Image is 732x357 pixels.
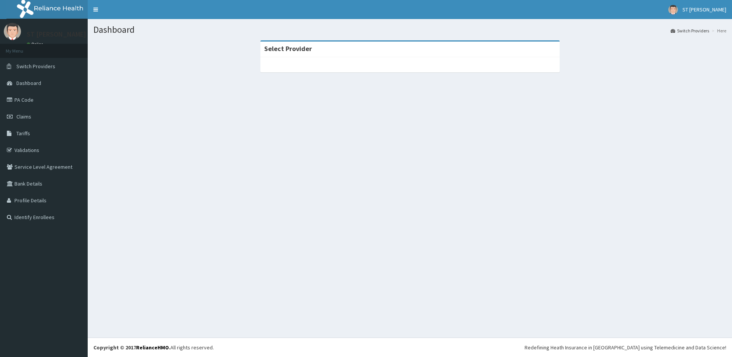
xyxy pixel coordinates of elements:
[16,113,31,120] span: Claims
[16,63,55,70] span: Switch Providers
[710,27,726,34] li: Here
[4,23,21,40] img: User Image
[93,25,726,35] h1: Dashboard
[16,80,41,86] span: Dashboard
[671,27,709,34] a: Switch Providers
[264,44,312,53] strong: Select Provider
[136,344,169,351] a: RelianceHMO
[88,338,732,357] footer: All rights reserved.
[27,31,86,38] p: ST [PERSON_NAME]
[93,344,170,351] strong: Copyright © 2017 .
[16,130,30,137] span: Tariffs
[27,42,45,47] a: Online
[668,5,678,14] img: User Image
[682,6,726,13] span: ST [PERSON_NAME]
[525,344,726,351] div: Redefining Heath Insurance in [GEOGRAPHIC_DATA] using Telemedicine and Data Science!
